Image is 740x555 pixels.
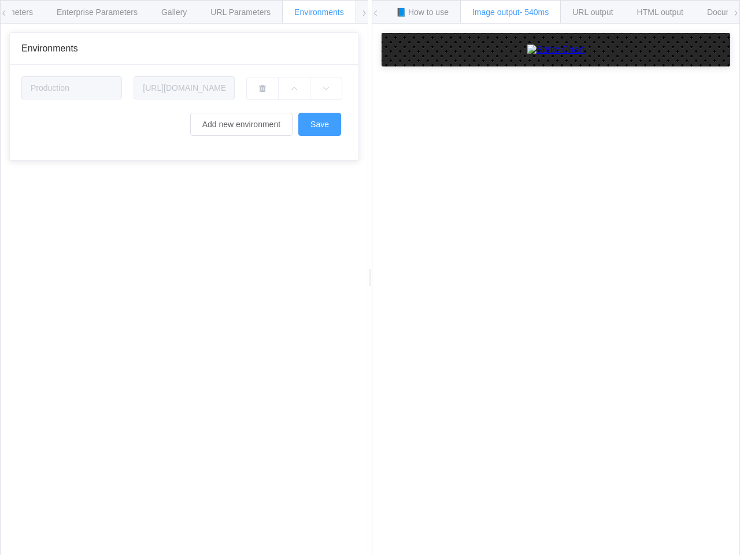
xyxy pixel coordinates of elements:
img: Static Chart [527,45,585,55]
span: Image output [472,8,549,17]
span: URL Parameters [210,8,271,17]
span: Gallery [161,8,187,17]
button: Save [298,113,341,136]
button: Add new environment [190,113,293,136]
span: URL output [572,8,613,17]
span: - 540ms [520,8,549,17]
span: Save [310,120,329,129]
span: HTML output [637,8,683,17]
span: 📘 How to use [396,8,449,17]
span: Enterprise Parameters [57,8,138,17]
a: Static Chart [393,45,719,55]
span: Environments [21,43,78,53]
span: Environments [294,8,344,17]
